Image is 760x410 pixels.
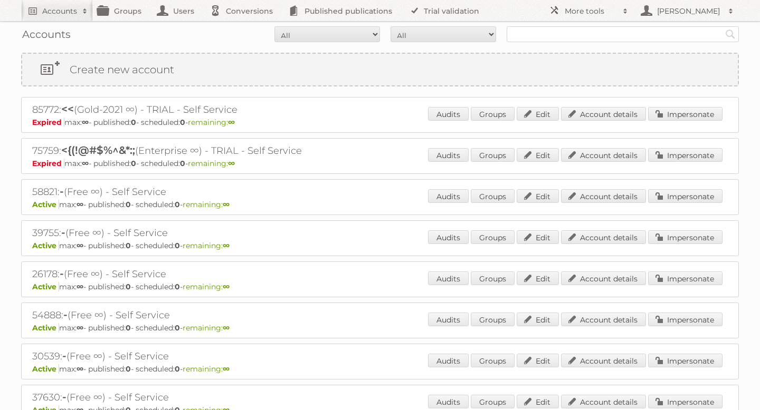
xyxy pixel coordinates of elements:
strong: ∞ [223,282,230,291]
a: Impersonate [648,107,723,121]
a: Impersonate [648,271,723,285]
a: Groups [471,107,515,121]
span: remaining: [188,159,235,168]
strong: ∞ [223,323,230,333]
a: Edit [517,271,559,285]
span: - [60,267,64,280]
a: Audits [428,107,469,121]
h2: 37630: (Free ∞) - Self Service [32,391,402,404]
span: Active [32,282,59,291]
p: max: - published: - scheduled: - [32,200,728,209]
a: Account details [561,271,646,285]
h2: 26178: (Free ∞) - Self Service [32,267,402,281]
strong: ∞ [223,364,230,374]
a: Groups [471,271,515,285]
span: - [60,185,64,198]
a: Account details [561,313,646,326]
strong: ∞ [77,241,83,250]
strong: ∞ [82,159,89,168]
h2: 75759: (Enterprise ∞) - TRIAL - Self Service [32,144,402,158]
span: Expired [32,159,64,168]
strong: ∞ [228,118,235,127]
a: Account details [561,354,646,367]
h2: More tools [565,6,617,16]
p: max: - published: - scheduled: - [32,323,728,333]
span: << [61,103,74,115]
strong: 0 [131,118,136,127]
a: Account details [561,148,646,162]
strong: ∞ [77,364,83,374]
a: Impersonate [648,148,723,162]
a: Edit [517,148,559,162]
span: - [61,226,65,239]
a: Edit [517,354,559,367]
span: Active [32,364,59,374]
h2: 85772: (Gold-2021 ∞) - TRIAL - Self Service [32,103,402,116]
span: - [62,391,66,403]
a: Audits [428,395,469,408]
span: Active [32,323,59,333]
span: remaining: [183,241,230,250]
p: max: - published: - scheduled: - [32,241,728,250]
span: Active [32,241,59,250]
strong: 0 [126,282,131,291]
strong: 0 [180,159,185,168]
a: Account details [561,189,646,203]
strong: 0 [175,241,180,250]
span: - [63,308,68,321]
span: <{(!@#$%^&*:; [61,144,135,157]
a: Edit [517,395,559,408]
a: Impersonate [648,313,723,326]
h2: Accounts [42,6,77,16]
span: - [62,349,66,362]
h2: 30539: (Free ∞) - Self Service [32,349,402,363]
a: Audits [428,271,469,285]
a: Impersonate [648,395,723,408]
a: Groups [471,395,515,408]
span: remaining: [183,282,230,291]
strong: ∞ [77,282,83,291]
strong: 0 [126,241,131,250]
a: Impersonate [648,354,723,367]
a: Groups [471,148,515,162]
span: Expired [32,118,64,127]
a: Edit [517,230,559,244]
a: Edit [517,189,559,203]
span: remaining: [183,364,230,374]
a: Account details [561,395,646,408]
a: Audits [428,148,469,162]
a: Audits [428,189,469,203]
a: Groups [471,230,515,244]
p: max: - published: - scheduled: - [32,282,728,291]
input: Search [723,26,738,42]
strong: 0 [126,323,131,333]
strong: 0 [175,323,180,333]
strong: 0 [175,282,180,291]
strong: ∞ [223,200,230,209]
strong: 0 [126,364,131,374]
strong: ∞ [77,323,83,333]
h2: [PERSON_NAME] [654,6,723,16]
a: Groups [471,189,515,203]
p: max: - published: - scheduled: - [32,159,728,168]
strong: 0 [126,200,131,209]
a: Audits [428,354,469,367]
strong: ∞ [223,241,230,250]
span: Active [32,200,59,209]
a: Audits [428,230,469,244]
h2: 58821: (Free ∞) - Self Service [32,185,402,199]
strong: ∞ [82,118,89,127]
h2: 39755: (Free ∞) - Self Service [32,226,402,240]
a: Groups [471,313,515,326]
p: max: - published: - scheduled: - [32,118,728,127]
strong: 0 [131,159,136,168]
span: remaining: [188,118,235,127]
span: remaining: [183,323,230,333]
a: Create new account [22,54,738,85]
a: Account details [561,107,646,121]
a: Edit [517,313,559,326]
strong: 0 [175,200,180,209]
strong: 0 [175,364,180,374]
a: Account details [561,230,646,244]
strong: ∞ [228,159,235,168]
